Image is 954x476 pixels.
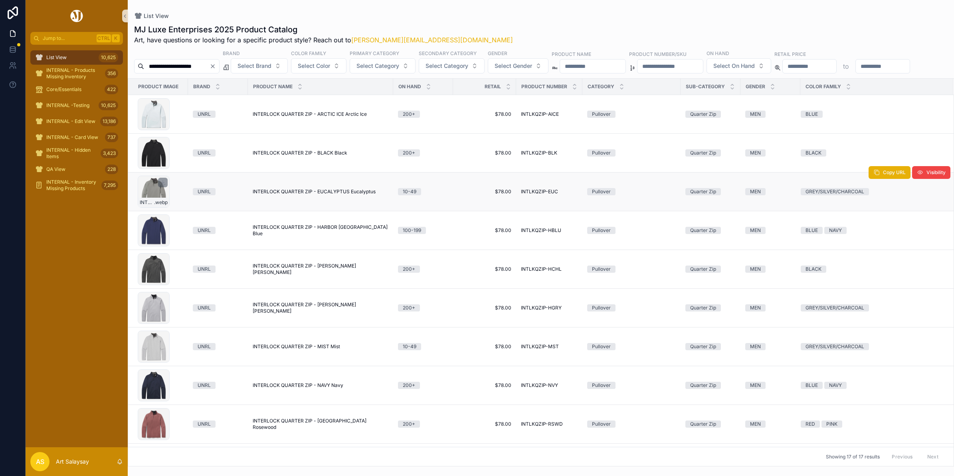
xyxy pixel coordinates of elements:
div: 737 [105,133,118,142]
a: Quarter Zip [685,266,736,273]
a: INTERNAL -Testing10,625 [30,98,123,113]
div: Pullover [592,266,611,273]
span: INTLKQZIP-RSWD [521,421,563,427]
a: UNRL [193,188,243,195]
div: Pullover [592,382,611,389]
span: Color Family [806,83,841,90]
a: MEN [745,188,796,195]
a: GREY/SILVER/CHARCOAL [801,188,943,195]
a: Pullover [587,227,676,234]
span: INTERLOCK QUARTER ZIP - HARBOR [GEOGRAPHIC_DATA] Blue [253,224,388,237]
span: $78.00 [458,188,511,195]
a: Pullover [587,266,676,273]
span: Gender [746,83,765,90]
div: UNRL [198,111,211,118]
span: $78.00 [458,227,511,234]
span: INTLKQZIP-NVY [521,382,558,389]
button: Jump to...CtrlK [30,32,123,45]
span: INTLKQZIP-BLK [521,150,557,156]
a: Pullover [587,188,676,195]
a: INTLKQZIP-HGRY [521,305,578,311]
span: List View [144,12,169,20]
span: Select Gender [495,62,532,70]
button: Select Button [707,58,771,73]
a: Quarter Zip [685,343,736,350]
a: INTERNAL - Card View737 [30,130,123,145]
a: 200+ [398,266,448,273]
div: Pullover [592,188,611,195]
span: Visibility [926,169,946,176]
div: Quarter Zip [690,188,716,195]
div: GREY/SILVER/CHARCOAL [806,304,864,311]
span: INTLKQZIP-MST [521,343,559,350]
div: MEN [750,227,761,234]
a: Pullover [587,382,676,389]
div: Quarter Zip [690,382,716,389]
span: Select On Hand [713,62,755,70]
a: $78.00 [458,305,511,311]
a: BLACK [801,149,943,157]
a: GREY/SILVER/CHARCOAL [801,304,943,311]
a: Quarter Zip [685,111,736,118]
a: INTERLOCK QUARTER ZIP - [GEOGRAPHIC_DATA] Rosewood [253,418,388,430]
div: 200+ [403,382,415,389]
span: Retail [485,83,501,90]
div: BLACK [806,266,821,273]
span: Select Category [356,62,399,70]
div: MEN [750,420,761,428]
div: BLACK [806,149,821,157]
a: MEN [745,382,796,389]
a: Quarter Zip [685,188,736,195]
span: K [113,35,119,42]
h1: MJ Luxe Enterprises 2025 Product Catalog [134,24,513,35]
a: Pullover [587,420,676,428]
a: INTERLOCK QUARTER ZIP - [PERSON_NAME] [PERSON_NAME] [253,263,388,276]
span: INTERLOCK QUARTER ZIP - BLACK Black [253,150,347,156]
label: Product Number/SKU [629,50,687,58]
div: 10,625 [99,101,118,110]
div: 200+ [403,266,415,273]
span: Copy URL [883,169,906,176]
span: INTERNAL -Testing [46,102,89,109]
a: $78.00 [458,421,511,427]
a: INTLKQZIP-EUC [521,188,578,195]
span: Jump to... [43,35,93,42]
span: INTLKQZIP-HBLU [521,227,561,234]
p: to [843,61,849,71]
div: RED [806,420,815,428]
a: Pullover [587,343,676,350]
a: BLUENAVY [801,382,943,389]
div: 200+ [403,149,415,157]
span: Product Name [253,83,293,90]
button: Select Button [419,58,485,73]
span: Product Image [138,83,178,90]
span: .webp [154,199,168,206]
div: 200+ [403,420,415,428]
a: INTERNAL - Inventory Missing Products7,295 [30,178,123,192]
a: UNRL [193,266,243,273]
a: $78.00 [458,111,511,117]
img: App logo [69,10,84,22]
span: INTLKQZIP-HCHL [521,266,562,272]
div: Quarter Zip [690,304,716,311]
button: Select Button [291,58,346,73]
div: Quarter Zip [690,111,716,118]
div: 228 [105,165,118,174]
a: MEN [745,343,796,350]
a: INTERLOCK QUARTER ZIP - EUCALYPTUS Eucalyptus [253,188,388,195]
div: UNRL [198,266,211,273]
span: INTLKQZIP-EUC [521,188,558,195]
div: Pullover [592,227,611,234]
span: Category [588,83,614,90]
a: List View10,625 [30,50,123,65]
div: UNRL [198,420,211,428]
span: On Hand [398,83,421,90]
a: BLACK [801,266,943,273]
div: 10-49 [403,188,416,195]
div: NAVY [829,382,842,389]
a: UNRL [193,382,243,389]
label: On Hand [707,50,729,57]
div: MEN [750,111,761,118]
div: scrollable content [26,45,128,203]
